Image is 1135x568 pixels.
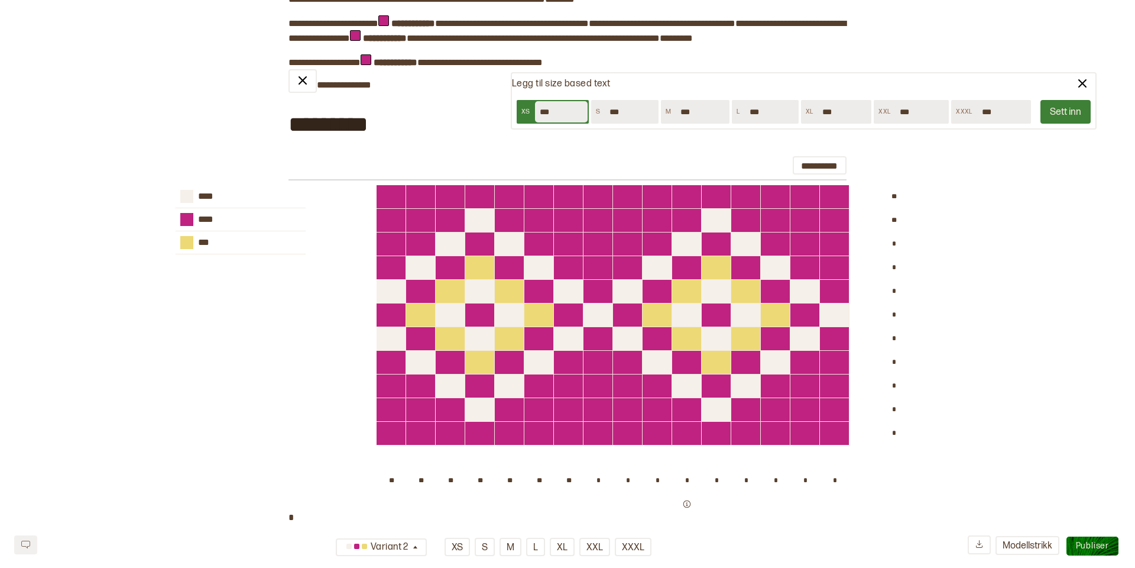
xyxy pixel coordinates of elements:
[500,538,521,556] button: M
[579,538,610,556] button: XXL
[475,538,495,556] button: S
[445,538,470,556] button: XS
[732,103,744,121] div: L
[1075,76,1089,91] img: lukk valg
[517,103,535,121] div: XS
[951,103,977,121] div: XXXL
[1076,541,1109,551] span: Publiser
[343,538,411,557] div: Variant 2
[336,538,427,556] button: Variant 2
[615,538,651,556] button: XXXL
[661,103,676,121] div: M
[550,538,575,556] button: XL
[512,78,611,91] p: Legg til size based text
[1040,100,1091,124] button: Sett inn
[1066,537,1118,556] button: Publiser
[874,103,895,121] div: XXL
[526,538,545,556] button: L
[591,103,605,121] div: S
[995,536,1059,555] button: Modellstrikk
[801,103,818,121] div: XL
